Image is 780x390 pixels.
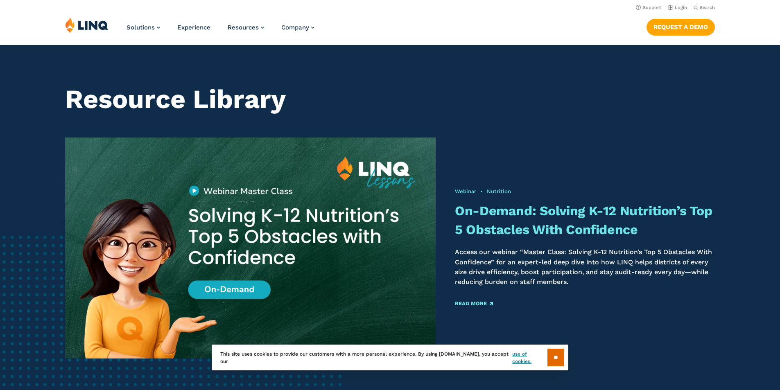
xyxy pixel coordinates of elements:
div: This site uses cookies to provide our customers with a more personal experience. By using [DOMAIN... [212,345,568,370]
a: Request a Demo [647,19,715,35]
a: Company [281,24,314,31]
a: Experience [177,24,210,31]
span: Search [700,5,715,10]
img: LINQ | K‑12 Software [65,17,109,33]
span: Solutions [127,24,155,31]
a: Webinar [455,188,476,194]
nav: Button Navigation [647,17,715,35]
button: Open Search Bar [694,5,715,11]
a: Support [636,5,661,10]
a: Nutrition [487,188,511,194]
span: Company [281,24,309,31]
a: Resources [228,24,264,31]
a: On-Demand: Solving K-12 Nutrition’s Top 5 Obstacles With Confidence [455,203,712,237]
a: Login [668,5,687,10]
span: Resources [228,24,259,31]
a: use of cookies. [512,350,547,365]
a: Solutions [127,24,160,31]
a: Read More [455,301,493,306]
div: • [455,188,715,195]
h1: Resource Library [65,84,715,115]
nav: Primary Navigation [127,17,314,44]
p: Access our webinar “Master Class: Solving K-12 Nutrition’s Top 5 Obstacles With Confidence” for a... [455,247,715,287]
